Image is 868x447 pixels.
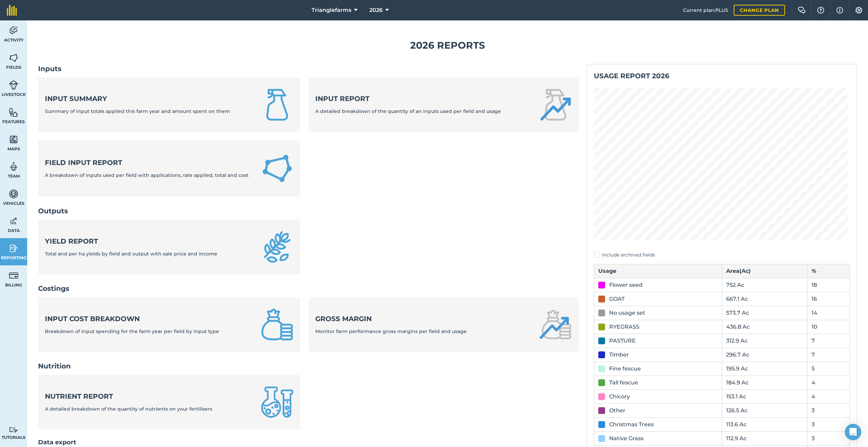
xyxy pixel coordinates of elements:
img: A question mark icon [817,7,825,14]
td: 573.7 Ac [722,306,807,320]
img: Nutrient report [261,386,294,418]
div: Native Grass [609,434,644,443]
td: 7 [807,334,850,348]
div: Tall fescue [609,379,638,387]
label: Include archived fields [594,251,850,259]
img: svg+xml;base64,PD94bWwgdmVyc2lvbj0iMS4wIiBlbmNvZGluZz0idXRmLTgiPz4KPCEtLSBHZW5lcmF0b3I6IEFkb2JlIE... [9,427,18,433]
td: 3 [807,403,850,417]
a: Input reportA detailed breakdown of the quantity of an inputs used per field and usage [308,78,579,132]
span: Breakdown of input spending for the farm year per field by input type [45,328,219,334]
h2: Usage report 2026 [594,71,850,81]
td: 5 [807,362,850,376]
td: 3 [807,431,850,445]
a: Yield reportTotal and per ha yields by field and output with sale price and income [38,220,300,274]
td: 14 [807,306,850,320]
img: svg+xml;base64,PD94bWwgdmVyc2lvbj0iMS4wIiBlbmNvZGluZz0idXRmLTgiPz4KPCEtLSBHZW5lcmF0b3I6IEFkb2JlIE... [9,270,18,281]
span: Monitor farm performance gross margins per field and usage [315,328,467,334]
img: Input report [539,88,572,121]
img: A cog icon [855,7,863,14]
div: GOAT [609,295,624,303]
span: Summary of input totals applied this farm year and amount spent on them [45,108,230,114]
div: No usage set [609,309,645,317]
th: % [807,264,850,278]
a: Nutrient reportA detailed breakdown of the quantity of nutrients on your fertilisers [38,375,300,429]
div: Timber [609,351,629,359]
strong: Input report [315,94,501,103]
img: Gross margin [539,308,572,341]
img: fieldmargin Logo [7,5,17,16]
th: Usage [594,264,722,278]
td: 18 [807,278,850,292]
td: 667.1 Ac [722,292,807,306]
span: Trianglefarms [312,6,351,14]
strong: Yield report [45,236,217,246]
div: Open Intercom Messenger [845,424,861,440]
h2: Inputs [38,64,579,73]
span: A detailed breakdown of the quantity of an inputs used per field and usage [315,108,501,114]
td: 296.7 Ac [722,348,807,362]
a: Input cost breakdownBreakdown of input spending for the farm year per field by input type [38,297,300,352]
img: svg+xml;base64,PHN2ZyB4bWxucz0iaHR0cDovL3d3dy53My5vcmcvMjAwMC9zdmciIHdpZHRoPSI1NiIgaGVpZ2h0PSI2MC... [9,53,18,63]
td: 312.9 Ac [722,334,807,348]
h2: Nutrition [38,361,579,371]
h2: Outputs [38,206,579,216]
strong: Nutrient report [45,392,212,401]
img: svg+xml;base64,PHN2ZyB4bWxucz0iaHR0cDovL3d3dy53My5vcmcvMjAwMC9zdmciIHdpZHRoPSI1NiIgaGVpZ2h0PSI2MC... [9,134,18,145]
td: 113.6 Ac [722,417,807,431]
img: Two speech bubbles overlapping with the left bubble in the forefront [798,7,806,14]
div: Christmas Trees [609,420,654,429]
th: Area ( Ac ) [722,264,807,278]
strong: Gross margin [315,314,467,324]
div: Other [609,407,625,415]
a: Input summarySummary of input totals applied this farm year and amount spent on them [38,78,300,132]
img: svg+xml;base64,PD94bWwgdmVyc2lvbj0iMS4wIiBlbmNvZGluZz0idXRmLTgiPz4KPCEtLSBHZW5lcmF0b3I6IEFkb2JlIE... [9,80,18,90]
span: A breakdown of inputs used per field with applications, rate applied, total and cost [45,172,249,178]
span: A detailed breakdown of the quantity of nutrients on your fertilisers [45,406,212,412]
img: svg+xml;base64,PD94bWwgdmVyc2lvbj0iMS4wIiBlbmNvZGluZz0idXRmLTgiPz4KPCEtLSBHZW5lcmF0b3I6IEFkb2JlIE... [9,216,18,226]
a: Gross marginMonitor farm performance gross margins per field and usage [308,297,579,352]
td: 436.8 Ac [722,320,807,334]
img: Yield report [261,231,294,263]
img: svg+xml;base64,PHN2ZyB4bWxucz0iaHR0cDovL3d3dy53My5vcmcvMjAwMC9zdmciIHdpZHRoPSIxNyIgaGVpZ2h0PSIxNy... [836,6,843,14]
h2: Costings [38,284,579,293]
td: 10 [807,320,850,334]
td: 16 [807,292,850,306]
strong: Input cost breakdown [45,314,219,324]
span: Total and per ha yields by field and output with sale price and income [45,251,217,257]
img: svg+xml;base64,PD94bWwgdmVyc2lvbj0iMS4wIiBlbmNvZGluZz0idXRmLTgiPz4KPCEtLSBHZW5lcmF0b3I6IEFkb2JlIE... [9,243,18,253]
div: Flower seed [609,281,642,289]
img: Input summary [261,88,294,121]
img: svg+xml;base64,PHN2ZyB4bWxucz0iaHR0cDovL3d3dy53My5vcmcvMjAwMC9zdmciIHdpZHRoPSI1NiIgaGVpZ2h0PSI2MC... [9,107,18,117]
td: 126.5 Ac [722,403,807,417]
td: 4 [807,390,850,403]
div: PASTURE [609,337,636,345]
td: 184.9 Ac [722,376,807,390]
div: Fine fescue [609,365,641,373]
div: RYEGRASS [609,323,639,331]
td: 4 [807,376,850,390]
h1: 2026 Reports [38,38,857,53]
td: 153.1 Ac [722,390,807,403]
a: Field Input ReportA breakdown of inputs used per field with applications, rate applied, total and... [38,140,300,197]
strong: Field Input Report [45,158,249,167]
img: svg+xml;base64,PD94bWwgdmVyc2lvbj0iMS4wIiBlbmNvZGluZz0idXRmLTgiPz4KPCEtLSBHZW5lcmF0b3I6IEFkb2JlIE... [9,162,18,172]
img: Input cost breakdown [261,308,294,341]
td: 195.9 Ac [722,362,807,376]
strong: Input summary [45,94,230,103]
td: 7 [807,348,850,362]
td: 112.9 Ac [722,431,807,445]
a: Change plan [734,5,785,16]
span: 2026 [369,6,383,14]
span: Current plan : PLUS [683,6,728,14]
td: 752 Ac [722,278,807,292]
img: svg+xml;base64,PD94bWwgdmVyc2lvbj0iMS4wIiBlbmNvZGluZz0idXRmLTgiPz4KPCEtLSBHZW5lcmF0b3I6IEFkb2JlIE... [9,26,18,36]
div: Chicory [609,393,630,401]
img: svg+xml;base64,PD94bWwgdmVyc2lvbj0iMS4wIiBlbmNvZGluZz0idXRmLTgiPz4KPCEtLSBHZW5lcmF0b3I6IEFkb2JlIE... [9,189,18,199]
td: 3 [807,417,850,431]
img: Field Input Report [261,151,294,186]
